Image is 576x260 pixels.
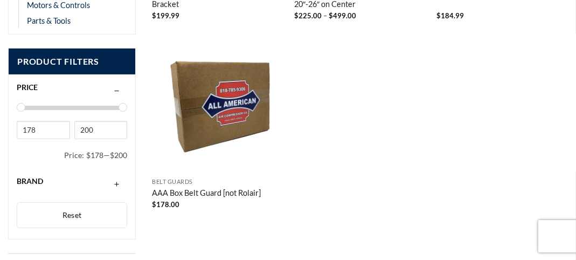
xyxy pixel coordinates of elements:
span: – [323,11,327,20]
span: Price [17,83,38,92]
bdi: 184.99 [436,11,464,20]
span: $ [152,200,156,209]
a: AAA Box Belt Guard [not Rolair] [152,188,261,200]
span: Price: [64,146,86,165]
span: Reset [63,210,82,220]
input: Max price [74,121,128,139]
button: Reset [17,202,127,228]
span: $ [329,11,333,20]
img: Placeholder [152,41,283,173]
span: $ [152,11,156,20]
input: Min price [17,121,70,139]
bdi: 225.00 [294,11,322,20]
bdi: 199.99 [152,11,179,20]
span: — [103,150,110,160]
span: $200 [110,150,127,160]
span: $ [436,11,441,20]
span: Brand [17,176,43,186]
span: $ [294,11,299,20]
bdi: 178.00 [152,200,179,209]
bdi: 499.00 [329,11,356,20]
span: $178 [86,150,103,160]
span: Product Filters [9,49,135,75]
p: Belt Guards [152,179,283,186]
a: Parts & Tools [27,13,71,29]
